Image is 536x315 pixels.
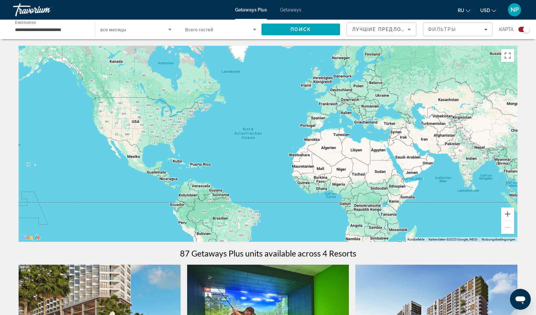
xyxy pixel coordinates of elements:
span: NP [511,7,519,13]
span: Всего гостей [185,27,213,32]
span: USD [480,8,490,13]
button: Verkleinern [501,221,514,234]
a: Nutzungsbedingungen (wird in neuem Tab geöffnet) [482,238,515,241]
span: Поиск [290,27,311,32]
mat-select: Sort by [352,25,411,33]
span: Лучшие предложения [352,27,422,32]
button: Filters [423,23,493,36]
span: Фильтры [428,27,456,32]
span: Kartendaten ©2025 Google, INEGI [428,238,478,241]
button: Change currency [480,6,496,15]
button: User Menu [506,3,523,17]
input: Select destination [15,26,86,34]
span: Destination [15,20,36,25]
img: Google [20,233,42,242]
button: Change language [458,6,470,15]
h1: 87 Getaways Plus units available across 4 Resorts [180,248,356,258]
span: карта [499,25,514,34]
a: Dieses Gebiet in Google Maps öffnen (in neuem Fenster) [20,233,42,242]
button: Vergrößern [501,207,514,221]
iframe: Schaltfläche zum Öffnen des Messaging-Fensters [510,289,531,310]
a: Getaways Plus [235,7,267,12]
button: Kurzbefehle [408,237,424,242]
a: Getaways [280,7,301,12]
button: Search [261,24,340,35]
button: Vollbildansicht ein/aus [501,49,514,62]
span: ru [458,8,464,13]
a: Travorium [13,1,78,18]
span: все месяцы [100,27,127,32]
